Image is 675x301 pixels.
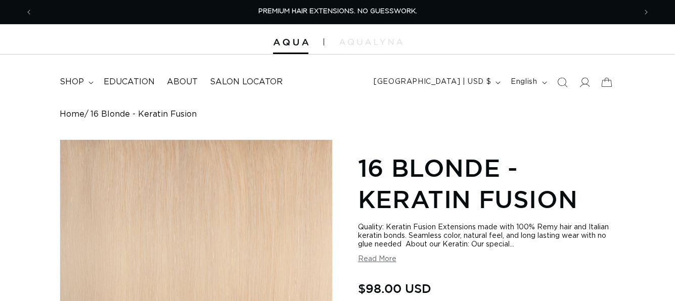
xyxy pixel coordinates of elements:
summary: shop [54,71,98,93]
span: shop [60,77,84,87]
button: Next announcement [635,3,657,22]
button: Previous announcement [18,3,40,22]
button: Read More [358,255,396,264]
h1: 16 Blonde - Keratin Fusion [358,152,616,215]
summary: Search [551,71,573,93]
span: About [167,77,198,87]
a: Home [60,110,84,119]
span: English [511,77,537,87]
a: About [161,71,204,93]
a: Salon Locator [204,71,289,93]
img: Aqua Hair Extensions [273,39,308,46]
button: English [505,73,551,92]
nav: breadcrumbs [60,110,616,119]
img: aqualyna.com [339,39,402,45]
span: Education [104,77,155,87]
span: $98.00 USD [358,279,431,298]
span: Salon Locator [210,77,283,87]
span: PREMIUM HAIR EXTENSIONS. NO GUESSWORK. [258,8,417,15]
button: [GEOGRAPHIC_DATA] | USD $ [368,73,505,92]
span: 16 Blonde - Keratin Fusion [91,110,197,119]
a: Education [98,71,161,93]
span: [GEOGRAPHIC_DATA] | USD $ [374,77,491,87]
div: Quality: Keratin Fusion Extensions made with 100% Remy hair and Italian keratin bonds. Seamless c... [358,223,616,249]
